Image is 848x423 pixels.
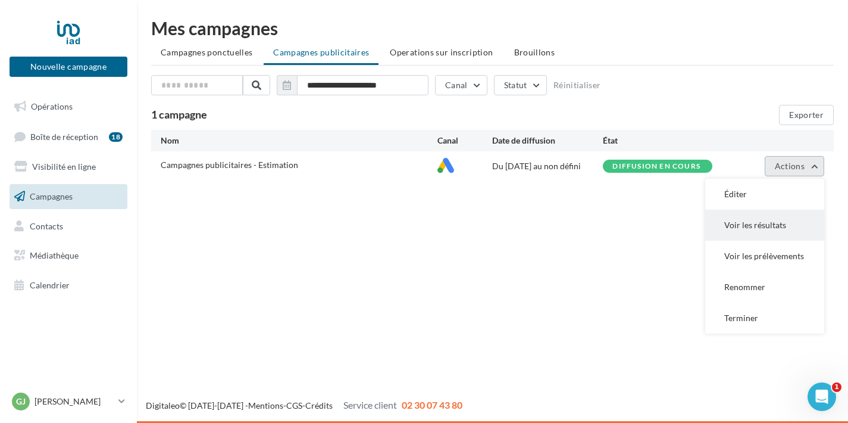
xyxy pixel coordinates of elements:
[7,243,130,268] a: Médiathèque
[7,273,130,298] a: Calendrier
[765,156,824,176] button: Actions
[7,124,130,150] a: Boîte de réception18
[30,280,70,290] span: Calendrier
[35,396,114,408] p: [PERSON_NAME]
[30,220,63,231] span: Contacts
[7,154,130,179] a: Visibilité en ligne
[779,105,834,125] button: Exporter
[151,19,834,37] div: Mes campagnes
[390,47,493,57] span: Operations sur inscription
[514,47,555,57] span: Brouillons
[492,135,603,147] div: Date de diffusion
[31,31,134,41] div: Domaine: [DOMAIN_NAME]
[161,47,252,57] span: Campagnes ponctuelles
[402,399,462,410] span: 02 30 07 43 80
[137,69,146,79] img: tab_keywords_by_traffic_grey.svg
[10,390,127,413] a: GJ [PERSON_NAME]
[494,75,547,95] button: Statut
[808,382,836,411] iframe: Intercom live chat
[612,163,700,170] div: Diffusion en cours
[19,31,29,41] img: website_grey.svg
[30,131,98,141] span: Boîte de réception
[146,400,462,410] span: © [DATE]-[DATE] - - -
[7,214,130,239] a: Contacts
[286,400,302,410] a: CGS
[705,241,824,272] button: Voir les prélèvements
[343,399,397,410] span: Service client
[10,57,127,77] button: Nouvelle campagne
[435,75,487,95] button: Canal
[603,135,714,147] div: État
[705,272,824,303] button: Renommer
[7,184,130,209] a: Campagnes
[19,19,29,29] img: logo_orange.svg
[33,19,58,29] div: v 4.0.25
[62,70,92,78] div: Domaine
[437,135,493,147] div: Canal
[305,400,333,410] a: Crédits
[705,179,824,210] button: Éditer
[832,382,841,392] span: 1
[775,161,805,171] span: Actions
[30,191,73,201] span: Campagnes
[705,210,824,241] button: Voir les résultats
[161,160,298,170] span: Campagnes publicitaires - Estimation
[49,69,59,79] img: tab_domain_overview_orange.svg
[705,303,824,334] button: Terminer
[31,101,73,111] span: Opérations
[30,250,79,260] span: Médiathèque
[109,132,123,142] div: 18
[7,94,130,119] a: Opérations
[553,80,601,90] button: Réinitialiser
[161,135,437,147] div: Nom
[150,70,180,78] div: Mots-clés
[248,400,283,410] a: Mentions
[16,396,26,408] span: GJ
[146,400,180,410] a: Digitaleo
[151,108,207,121] span: 1 campagne
[492,160,603,172] div: Du [DATE] au non défini
[32,161,96,172] span: Visibilité en ligne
